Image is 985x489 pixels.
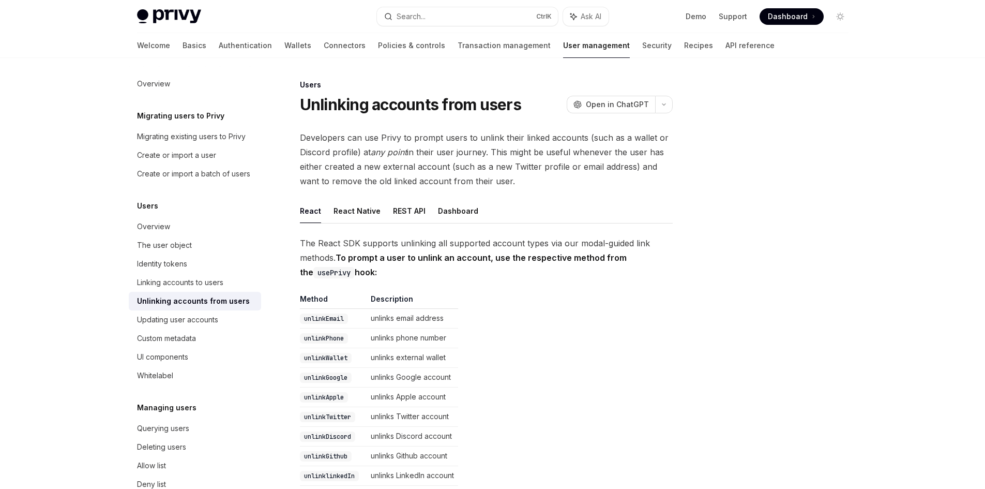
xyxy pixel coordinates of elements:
[300,333,348,344] code: unlinkPhone
[129,127,261,146] a: Migrating existing users to Privy
[129,217,261,236] a: Overview
[137,9,201,24] img: light logo
[300,353,352,363] code: unlinkWallet
[137,402,196,414] h5: Managing users
[129,310,261,329] a: Updating user accounts
[129,419,261,438] a: Querying users
[129,456,261,475] a: Allow list
[129,329,261,348] a: Custom metadata
[393,199,426,223] button: REST API
[367,466,458,486] td: unlinks LinkedIn account
[719,11,747,22] a: Support
[684,33,713,58] a: Recipes
[137,314,218,326] div: Updating user accounts
[129,255,261,273] a: Identity tokens
[313,267,355,278] code: usePrivy
[686,11,706,22] a: Demo
[367,348,458,368] td: unlinks external wallet
[137,149,216,161] div: Create or import a user
[438,199,478,223] button: Dashboard
[137,33,170,58] a: Welcome
[563,7,609,26] button: Ask AI
[137,78,170,90] div: Overview
[137,351,188,363] div: UI components
[137,220,170,233] div: Overview
[367,329,458,348] td: unlinks phone number
[367,309,458,329] td: unlinks email address
[300,392,348,403] code: unlinkApple
[768,11,808,22] span: Dashboard
[377,7,558,26] button: Search...CtrlK
[300,432,355,442] code: unlinkDiscord
[129,165,261,183] a: Create or import a batch of users
[367,427,458,447] td: unlinks Discord account
[137,239,192,251] div: The user object
[137,110,224,122] h5: Migrating users to Privy
[832,8,848,25] button: Toggle dark mode
[563,33,630,58] a: User management
[300,471,359,481] code: unlinklinkedIn
[137,460,166,472] div: Allow list
[367,447,458,466] td: unlinks Github account
[219,33,272,58] a: Authentication
[367,388,458,407] td: unlinks Apple account
[129,75,261,93] a: Overview
[137,130,246,143] div: Migrating existing users to Privy
[324,33,366,58] a: Connectors
[137,422,189,435] div: Querying users
[586,99,649,110] span: Open in ChatGPT
[284,33,311,58] a: Wallets
[367,407,458,427] td: unlinks Twitter account
[183,33,206,58] a: Basics
[300,294,367,309] th: Method
[137,369,173,382] div: Whitelabel
[581,11,601,22] span: Ask AI
[300,236,673,279] span: The React SDK supports unlinking all supported account types via our modal-guided link methods.
[300,314,348,324] code: unlinkEmail
[567,96,655,113] button: Open in ChatGPT
[458,33,551,58] a: Transaction management
[536,12,552,21] span: Ctrl K
[137,258,187,270] div: Identity tokens
[300,80,673,90] div: Users
[137,441,186,453] div: Deleting users
[137,200,158,212] h5: Users
[300,373,352,383] code: unlinkGoogle
[367,368,458,388] td: unlinks Google account
[300,451,352,462] code: unlinkGithub
[378,33,445,58] a: Policies & controls
[129,366,261,385] a: Whitelabel
[334,199,381,223] button: React Native
[300,253,627,277] strong: To prompt a user to unlink an account, use the respective method from the hook:
[725,33,775,58] a: API reference
[300,95,521,114] h1: Unlinking accounts from users
[760,8,824,25] a: Dashboard
[129,348,261,366] a: UI components
[129,146,261,165] a: Create or import a user
[129,273,261,292] a: Linking accounts to users
[300,130,673,188] span: Developers can use Privy to prompt users to unlink their linked accounts (such as a wallet or Dis...
[129,236,261,255] a: The user object
[137,295,250,307] div: Unlinking accounts from users
[300,412,355,422] code: unlinkTwitter
[137,168,250,180] div: Create or import a batch of users
[642,33,672,58] a: Security
[397,10,426,23] div: Search...
[371,147,407,157] em: any point
[300,199,321,223] button: React
[137,276,223,289] div: Linking accounts to users
[367,294,458,309] th: Description
[129,292,261,310] a: Unlinking accounts from users
[129,438,261,456] a: Deleting users
[137,332,196,345] div: Custom metadata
